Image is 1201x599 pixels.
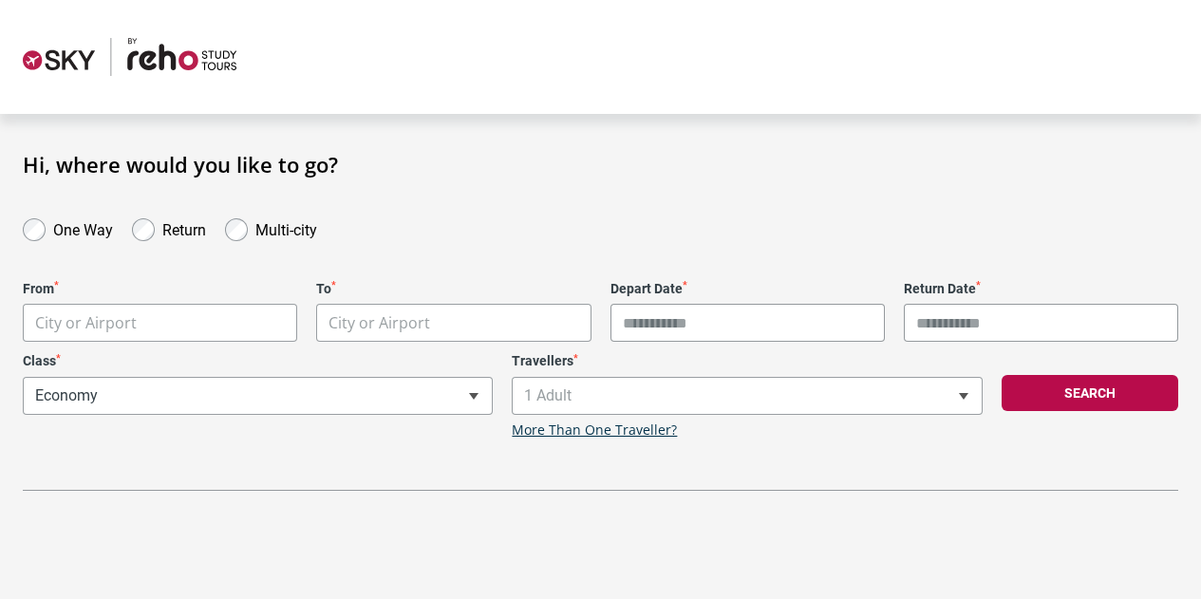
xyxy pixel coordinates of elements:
label: Travellers [512,353,982,369]
span: Economy [24,378,492,414]
span: City or Airport [23,304,297,342]
a: More Than One Traveller? [512,422,677,439]
button: Search [1002,375,1178,411]
span: City or Airport [317,305,590,342]
label: Return Date [904,281,1178,297]
label: To [316,281,591,297]
label: From [23,281,297,297]
span: City or Airport [35,312,137,333]
h1: Hi, where would you like to go? [23,152,1178,177]
label: Multi-city [255,216,317,239]
span: 1 Adult [513,378,981,414]
label: One Way [53,216,113,239]
span: City or Airport [316,304,591,342]
span: 1 Adult [512,377,982,415]
span: City or Airport [328,312,430,333]
label: Class [23,353,493,369]
label: Return [162,216,206,239]
span: City or Airport [24,305,296,342]
label: Depart Date [610,281,885,297]
span: Economy [23,377,493,415]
